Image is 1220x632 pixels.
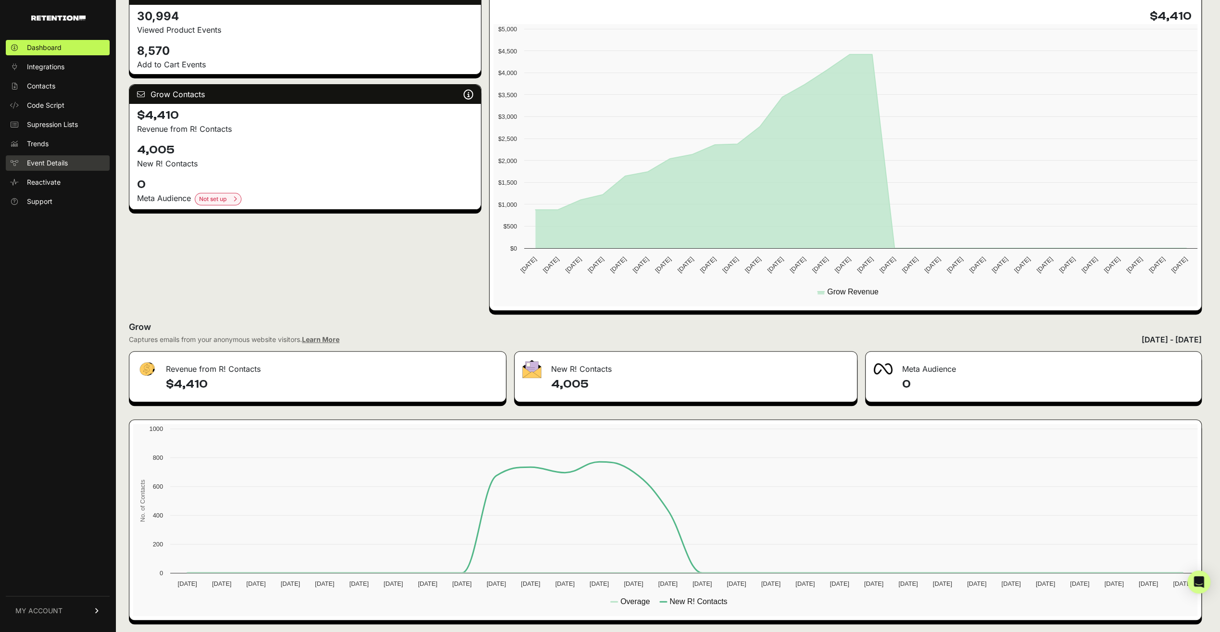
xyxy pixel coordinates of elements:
text: [DATE] [624,580,643,587]
text: [DATE] [1070,580,1089,587]
text: $3,000 [498,113,517,120]
text: [DATE] [315,580,334,587]
div: Revenue from R! Contacts [129,352,506,380]
text: [DATE] [521,580,540,587]
h4: 4,005 [137,142,473,158]
text: [DATE] [945,255,964,274]
img: Retention.com [31,15,86,21]
text: 200 [153,541,163,548]
h4: 8,570 [137,43,473,59]
text: [DATE] [609,255,628,274]
text: [DATE] [855,255,874,274]
span: Code Script [27,101,64,110]
text: 1000 [150,425,163,432]
text: [DATE] [212,580,231,587]
text: $2,500 [498,135,517,142]
div: Meta Audience [137,192,473,205]
text: [DATE] [590,580,609,587]
text: [DATE] [743,255,762,274]
span: Integrations [27,62,64,72]
text: [DATE] [898,580,918,587]
a: Integrations [6,59,110,75]
text: 0 [160,569,163,577]
a: Trends [6,136,110,152]
img: fa-meta-2f981b61bb99beabf952f7030308934f19ce035c18b003e963880cc3fabeebb7.png [873,363,893,375]
text: 600 [153,483,163,490]
a: Contacts [6,78,110,94]
text: [DATE] [487,580,506,587]
text: [DATE] [923,255,942,274]
text: [DATE] [721,255,740,274]
text: [DATE] [967,580,986,587]
text: [DATE] [541,255,560,274]
text: $500 [503,223,517,230]
text: [DATE] [901,255,919,274]
text: [DATE] [586,255,605,274]
text: [DATE] [1139,580,1158,587]
text: [DATE] [1170,255,1189,274]
text: [DATE] [658,580,678,587]
h4: 0 [902,377,1194,392]
text: [DATE] [384,580,403,587]
text: New R! Contacts [669,597,727,606]
text: [DATE] [1125,255,1144,274]
div: New R! Contacts [515,352,857,380]
text: [DATE] [349,580,368,587]
span: Trends [27,139,49,149]
h4: 0 [137,177,473,192]
h4: $4,410 [137,108,473,123]
text: [DATE] [1013,255,1031,274]
text: $2,000 [498,157,517,164]
text: $4,000 [498,69,517,76]
text: [DATE] [811,255,830,274]
text: [DATE] [452,580,471,587]
text: [DATE] [1057,255,1076,274]
span: Event Details [27,158,68,168]
text: [DATE] [933,580,952,587]
text: [DATE] [761,580,780,587]
div: [DATE] - [DATE] [1142,334,1202,345]
text: No. of Contacts [139,480,146,522]
div: Meta Audience [866,352,1201,380]
a: Support [6,194,110,209]
p: Revenue from R! Contacts [137,123,473,135]
img: fa-envelope-19ae18322b30453b285274b1b8af3d052b27d846a4fbe8435d1a52b978f639a2.png [522,360,541,378]
span: Reactivate [27,177,61,187]
text: [DATE] [246,580,265,587]
text: [DATE] [766,255,785,274]
p: Add to Cart Events [137,59,473,70]
text: $5,000 [498,25,517,33]
text: [DATE] [878,255,897,274]
span: Support [27,197,52,206]
text: [DATE] [178,580,197,587]
text: Overage [620,597,650,606]
text: [DATE] [830,580,849,587]
span: Dashboard [27,43,62,52]
text: [DATE] [788,255,807,274]
p: Viewed Product Events [137,24,473,36]
text: [DATE] [654,255,672,274]
a: MY ACCOUNT [6,596,110,625]
div: Open Intercom Messenger [1187,570,1210,594]
text: [DATE] [692,580,712,587]
text: $1,000 [498,201,517,208]
text: $4,500 [498,48,517,55]
text: Grow Revenue [827,288,879,296]
text: [DATE] [631,255,650,274]
a: Code Script [6,98,110,113]
text: [DATE] [990,255,1009,274]
text: $3,500 [498,91,517,99]
h4: $4,410 [166,377,498,392]
span: Contacts [27,81,55,91]
text: [DATE] [1035,255,1054,274]
h4: 30,994 [137,9,473,24]
text: 400 [153,512,163,519]
a: Event Details [6,155,110,171]
p: New R! Contacts [137,158,473,169]
a: Supression Lists [6,117,110,132]
text: [DATE] [1036,580,1055,587]
a: Learn More [302,335,340,343]
div: Captures emails from your anonymous website visitors. [129,335,340,344]
span: Supression Lists [27,120,78,129]
a: Dashboard [6,40,110,55]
